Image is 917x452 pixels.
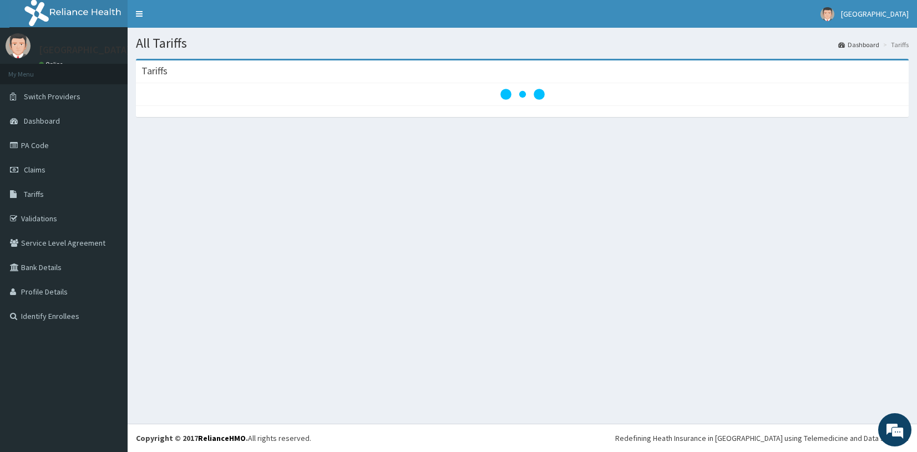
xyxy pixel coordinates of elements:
[39,60,65,68] a: Online
[24,92,80,101] span: Switch Providers
[39,45,130,55] p: [GEOGRAPHIC_DATA]
[24,116,60,126] span: Dashboard
[128,424,917,452] footer: All rights reserved.
[136,36,909,50] h1: All Tariffs
[24,189,44,199] span: Tariffs
[880,40,909,49] li: Tariffs
[136,433,248,443] strong: Copyright © 2017 .
[141,66,168,76] h3: Tariffs
[24,165,45,175] span: Claims
[6,33,31,58] img: User Image
[838,40,879,49] a: Dashboard
[820,7,834,21] img: User Image
[500,72,545,116] svg: audio-loading
[841,9,909,19] span: [GEOGRAPHIC_DATA]
[615,433,909,444] div: Redefining Heath Insurance in [GEOGRAPHIC_DATA] using Telemedicine and Data Science!
[198,433,246,443] a: RelianceHMO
